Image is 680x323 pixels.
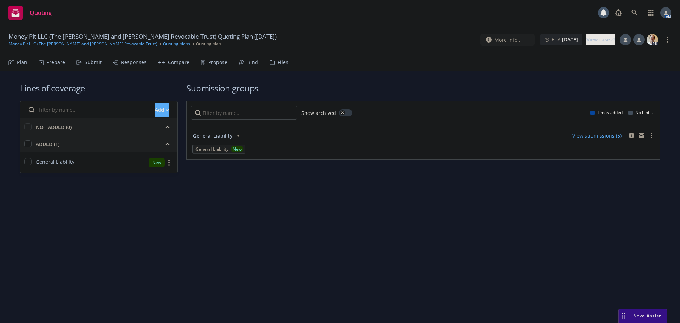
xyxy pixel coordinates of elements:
h1: Lines of coverage [20,82,178,94]
a: View case [586,34,615,45]
button: Add [155,103,169,117]
div: Propose [208,60,227,65]
div: Limits added [590,110,623,116]
span: More info... [494,36,522,44]
div: Prepare [46,60,65,65]
button: ADDED (1) [36,138,173,150]
div: Submit [85,60,102,65]
a: Report a Bug [611,6,625,20]
span: Nova Assist [633,313,661,319]
h1: Submission groups [186,82,660,94]
a: more [165,158,173,167]
span: Quoting plan [196,41,221,47]
button: Nova Assist [618,309,667,323]
span: ETA : [552,36,578,43]
button: NOT ADDED (0) [36,121,173,133]
div: Add [155,103,169,117]
div: Plan [17,60,27,65]
div: No limits [628,110,653,116]
input: Filter by name... [191,106,297,120]
span: Money Pit LLC (The [PERSON_NAME] and [PERSON_NAME] Revocable Trust) Quoting Plan ([DATE]) [8,32,277,41]
span: Show archived [301,109,336,117]
span: General Liability [193,132,233,139]
a: View submissions (5) [572,132,622,139]
span: Quoting [30,10,52,16]
img: photo [647,34,658,45]
a: mail [637,131,646,140]
a: Quoting [6,3,55,23]
div: Drag to move [619,309,628,323]
div: NOT ADDED (0) [36,123,72,131]
div: Bind [247,60,258,65]
div: Responses [121,60,147,65]
a: Switch app [644,6,658,20]
button: More info... [480,34,535,46]
a: Quoting plans [163,41,190,47]
a: circleInformation [627,131,636,140]
a: Search [628,6,642,20]
span: General Liability [195,146,228,152]
input: Filter by name... [24,103,151,117]
span: General Liability [36,158,74,166]
div: New [149,158,165,167]
div: Files [278,60,288,65]
strong: [DATE] [562,36,578,43]
div: ADDED (1) [36,140,59,148]
a: Money Pit LLC (The [PERSON_NAME] and [PERSON_NAME] Revocable Trust) [8,41,157,47]
div: Compare [168,60,189,65]
button: General Liability [191,128,245,143]
div: New [231,146,243,152]
a: more [647,131,656,140]
a: more [663,35,671,44]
